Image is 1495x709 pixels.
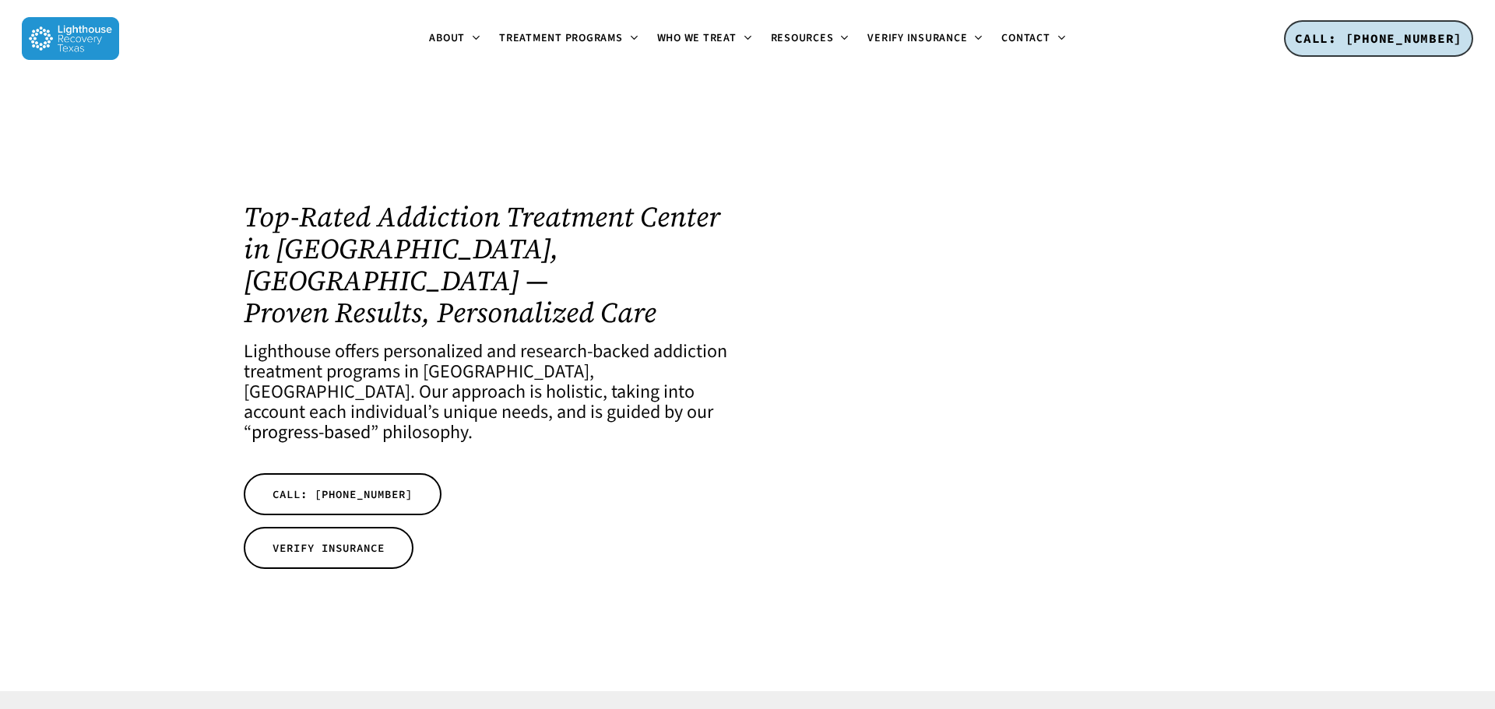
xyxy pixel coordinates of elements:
span: Contact [1001,30,1050,46]
a: progress-based [252,419,371,446]
a: Verify Insurance [858,33,992,45]
span: Who We Treat [657,30,737,46]
img: Lighthouse Recovery Texas [22,17,119,60]
h4: Lighthouse offers personalized and research-backed addiction treatment programs in [GEOGRAPHIC_DA... [244,342,727,443]
a: Resources [762,33,859,45]
a: Contact [992,33,1075,45]
h1: Top-Rated Addiction Treatment Center in [GEOGRAPHIC_DATA], [GEOGRAPHIC_DATA] — Proven Results, Pe... [244,201,727,328]
a: CALL: [PHONE_NUMBER] [1284,20,1473,58]
a: VERIFY INSURANCE [244,527,413,569]
a: Treatment Programs [490,33,648,45]
a: CALL: [PHONE_NUMBER] [244,473,441,515]
span: Resources [771,30,834,46]
span: CALL: [PHONE_NUMBER] [1295,30,1462,46]
a: Who We Treat [648,33,762,45]
span: CALL: [PHONE_NUMBER] [273,486,413,502]
a: About [420,33,490,45]
span: About [429,30,465,46]
span: Treatment Programs [499,30,623,46]
span: VERIFY INSURANCE [273,540,385,556]
span: Verify Insurance [867,30,967,46]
